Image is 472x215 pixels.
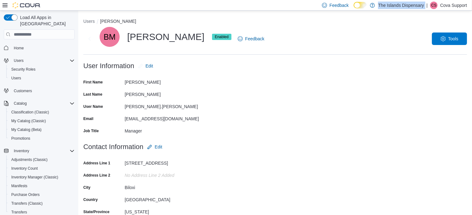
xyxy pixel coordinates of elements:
button: Manifests [6,182,77,190]
span: Inventory Count [11,166,38,171]
span: Inventory Count [9,165,75,172]
button: Home [1,43,77,52]
a: Promotions [9,135,33,142]
a: Customers [11,87,34,95]
span: Transfers (Classic) [11,201,43,206]
span: Edit [155,144,162,150]
a: Feedback [235,32,267,45]
span: Manifests [11,183,27,188]
a: Adjustments (Classic) [9,156,50,163]
span: Home [14,46,24,51]
div: Cova Support [430,2,438,9]
span: Dark Mode [354,8,354,9]
a: Purchase Orders [9,191,42,198]
button: Tools [432,32,467,45]
p: Cova Support [440,2,467,9]
label: Job Title [83,128,99,133]
span: Inventory Manager (Classic) [9,173,75,181]
span: Inventory [14,148,29,153]
span: Transfers [11,210,27,215]
div: [PERSON_NAME] [100,27,231,47]
span: Promotions [9,135,75,142]
button: Inventory Count [6,164,77,173]
label: Email [83,116,93,121]
p: | [427,2,428,9]
input: Dark Mode [354,2,367,8]
span: Transfers (Classic) [9,200,75,207]
button: Users [6,74,77,82]
label: Address Line 2 [83,173,110,178]
span: Customers [11,87,75,95]
span: Security Roles [11,67,35,72]
label: Country [83,197,98,202]
div: No Address Line 2 added [125,170,209,178]
a: My Catalog (Beta) [9,126,44,133]
button: Purchase Orders [6,190,77,199]
a: Security Roles [9,66,38,73]
button: Catalog [1,99,77,108]
button: Inventory [11,147,32,155]
label: City [83,185,91,190]
a: Inventory Count [9,165,40,172]
span: Edit [146,63,153,69]
div: Biloxi [125,182,209,190]
span: Users [11,57,75,64]
button: Classification (Classic) [6,108,77,117]
button: Adjustments (Classic) [6,155,77,164]
button: My Catalog (Classic) [6,117,77,125]
span: Enabled [212,34,231,40]
span: Classification (Classic) [11,110,49,115]
span: Inventory [11,147,75,155]
div: [US_STATE] [125,207,209,214]
span: Inventory Manager (Classic) [11,175,58,180]
a: Classification (Classic) [9,108,52,116]
div: [PERSON_NAME] [125,77,209,85]
span: Classification (Classic) [9,108,75,116]
span: BM [104,27,116,47]
div: Brad Methvin [100,27,120,47]
span: Purchase Orders [9,191,75,198]
button: Users [83,19,95,24]
a: Transfers (Classic) [9,200,45,207]
label: Last Name [83,92,102,97]
label: User Name [83,104,103,109]
button: Users [1,56,77,65]
span: Feedback [329,2,349,8]
button: Inventory [1,147,77,155]
span: Users [9,74,75,82]
button: Inventory Manager (Classic) [6,173,77,182]
h3: Contact Information [83,143,143,151]
button: Users [11,57,26,64]
h3: User Information [83,62,134,70]
span: Promotions [11,136,30,141]
div: [PERSON_NAME].[PERSON_NAME] [125,102,209,109]
label: First Name [83,80,103,85]
span: Load All Apps in [GEOGRAPHIC_DATA] [18,14,75,27]
span: Purchase Orders [11,192,40,197]
div: [EMAIL_ADDRESS][DOMAIN_NAME] [125,114,209,121]
button: Promotions [6,134,77,143]
div: Manager [125,126,209,133]
button: Edit [136,60,156,72]
span: Enabled [215,34,229,40]
span: Home [11,44,75,52]
button: Catalog [11,100,29,107]
span: Manifests [9,182,75,190]
button: [PERSON_NAME] [100,19,136,24]
button: Security Roles [6,65,77,74]
a: Manifests [9,182,30,190]
span: My Catalog (Beta) [9,126,75,133]
span: My Catalog (Classic) [9,117,75,125]
span: CS [431,2,437,9]
span: Customers [14,88,32,93]
p: The Islands Dispensary [378,2,424,9]
a: My Catalog (Classic) [9,117,49,125]
a: Inventory Manager (Classic) [9,173,61,181]
span: My Catalog (Classic) [11,118,46,123]
button: Next [83,32,96,45]
span: Feedback [245,36,264,42]
button: Edit [145,141,165,153]
img: Cova [13,2,41,8]
button: Transfers (Classic) [6,199,77,208]
div: [PERSON_NAME] [125,89,209,97]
